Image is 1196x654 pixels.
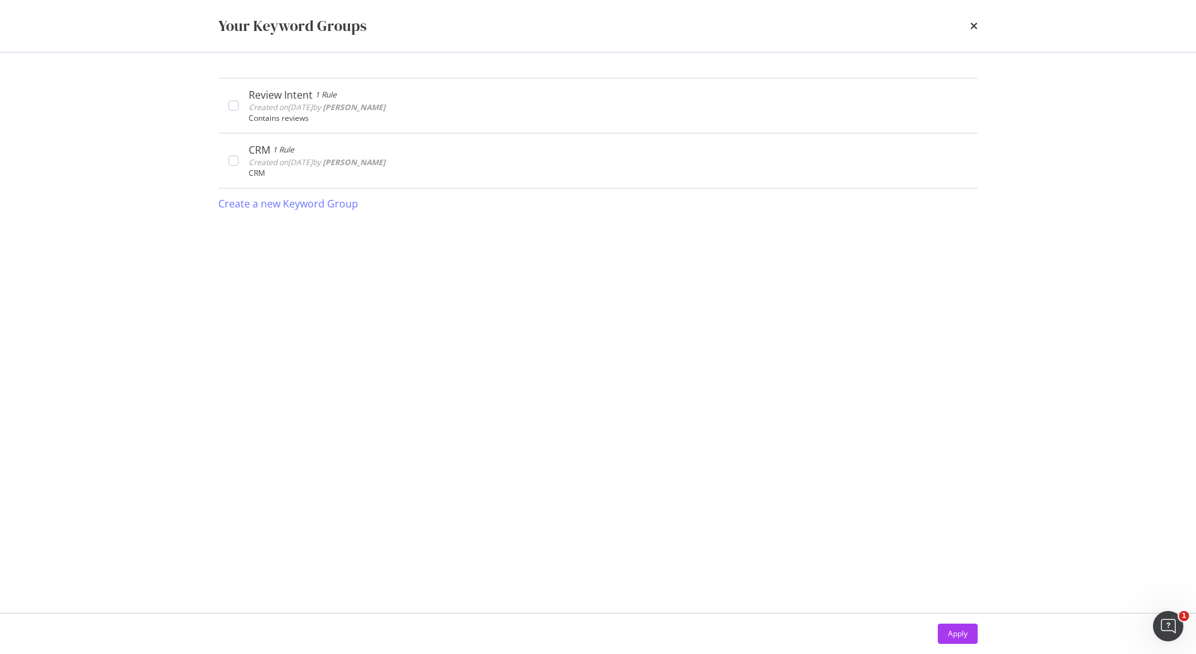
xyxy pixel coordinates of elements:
[249,144,270,156] div: CRM
[938,624,978,644] button: Apply
[249,169,968,178] div: CRM
[323,102,385,113] b: [PERSON_NAME]
[1153,611,1183,641] iframe: Intercom live chat
[948,628,968,639] div: Apply
[218,188,358,219] button: Create a new Keyword Group
[315,89,337,101] div: 1 Rule
[249,89,313,101] div: Review Intent
[249,114,968,123] div: Contains reviews
[970,15,978,37] div: times
[249,102,385,113] span: Created on [DATE] by
[218,15,366,37] div: Your Keyword Groups
[273,144,294,156] div: 1 Rule
[218,197,358,211] div: Create a new Keyword Group
[1179,611,1189,621] span: 1
[323,157,385,168] b: [PERSON_NAME]
[249,157,385,168] span: Created on [DATE] by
